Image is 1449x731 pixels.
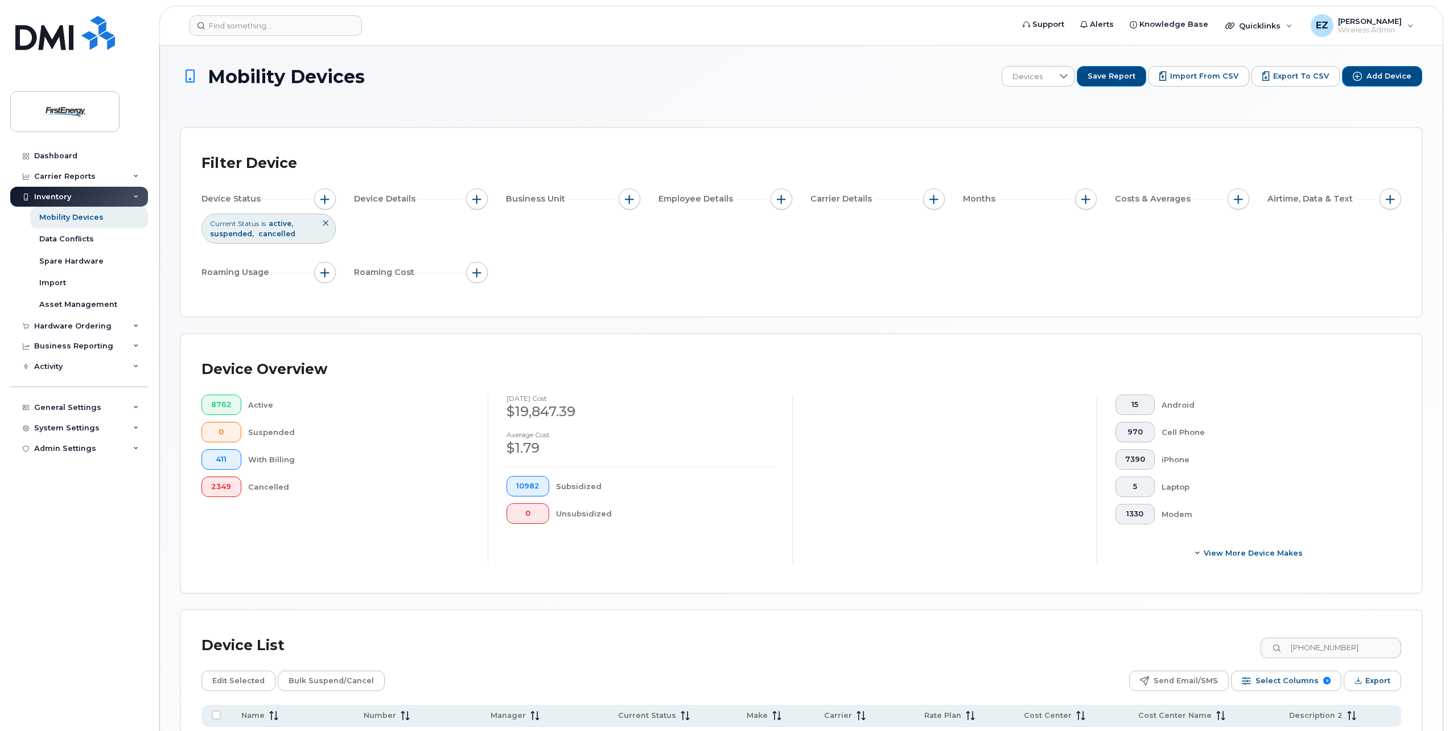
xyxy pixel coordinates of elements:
[201,193,264,205] span: Device Status
[1125,455,1145,464] span: 7390
[248,477,470,497] div: Cancelled
[1170,71,1238,81] span: Import from CSV
[618,711,676,721] span: Current Status
[241,711,265,721] span: Name
[1273,71,1329,81] span: Export to CSV
[1125,428,1145,437] span: 970
[1154,672,1218,689] span: Send Email/SMS
[1366,71,1411,81] span: Add Device
[747,711,768,721] span: Make
[1125,400,1145,409] span: 15
[1162,504,1384,524] div: Modem
[824,711,852,721] span: Carrier
[1129,671,1229,691] button: Send Email/SMS
[1204,548,1303,558] span: View More Device Makes
[1115,504,1155,524] button: 1330
[210,219,259,228] span: Current Status
[516,482,540,491] span: 10982
[201,477,241,497] button: 2349
[507,402,774,421] div: $19,847.39
[1024,711,1072,721] span: Cost Center
[1115,449,1155,470] button: 7390
[1231,671,1341,691] button: Select Columns 9
[924,711,961,721] span: Rate Plan
[1115,422,1155,442] button: 970
[556,503,775,524] div: Unsubsidized
[810,193,875,205] span: Carrier Details
[201,355,327,384] div: Device Overview
[1149,66,1249,87] button: Import from CSV
[201,671,275,691] button: Edit Selected
[1162,449,1384,470] div: iPhone
[963,193,999,205] span: Months
[201,149,297,178] div: Filter Device
[516,509,540,518] span: 0
[1162,477,1384,497] div: Laptop
[1255,672,1319,689] span: Select Columns
[1088,71,1135,81] span: Save Report
[491,711,526,721] span: Manager
[1115,477,1155,497] button: 5
[507,431,774,438] h4: Average cost
[212,672,265,689] span: Edit Selected
[269,219,293,228] span: active
[507,503,549,524] button: 0
[278,671,385,691] button: Bulk Suspend/Cancel
[208,67,365,87] span: Mobility Devices
[1125,510,1145,519] span: 1330
[211,428,232,437] span: 0
[507,438,774,458] div: $1.79
[258,229,295,238] span: cancelled
[248,449,470,470] div: With Billing
[289,672,374,689] span: Bulk Suspend/Cancel
[1261,638,1401,658] input: Search Device List ...
[1365,672,1390,689] span: Export
[1323,677,1331,684] span: 9
[1267,193,1356,205] span: Airtime, Data & Text
[1125,482,1145,491] span: 5
[354,193,419,205] span: Device Details
[1162,395,1384,415] div: Android
[211,482,232,491] span: 2349
[506,193,569,205] span: Business Unit
[1138,711,1212,721] span: Cost Center Name
[201,266,273,278] span: Roaming Usage
[1002,67,1053,87] span: Devices
[1162,422,1384,442] div: Cell Phone
[1077,66,1146,87] button: Save Report
[201,631,285,660] div: Device List
[1115,543,1383,563] button: View More Device Makes
[507,395,774,402] h4: [DATE] cost
[201,449,241,470] button: 411
[211,400,232,409] span: 8762
[1115,395,1155,415] button: 15
[261,219,266,228] span: is
[201,422,241,442] button: 0
[1115,193,1194,205] span: Costs & Averages
[211,455,232,464] span: 411
[556,476,775,496] div: Subsidized
[1289,711,1343,721] span: Description 2
[364,711,396,721] span: Number
[354,266,418,278] span: Roaming Cost
[1252,66,1340,87] button: Export to CSV
[1399,681,1440,722] iframe: Messenger Launcher
[201,395,241,415] button: 8762
[658,193,736,205] span: Employee Details
[507,476,549,496] button: 10982
[210,229,256,238] span: suspended
[248,422,470,442] div: Suspended
[248,395,470,415] div: Active
[1344,671,1401,691] button: Export
[1342,66,1422,87] button: Add Device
